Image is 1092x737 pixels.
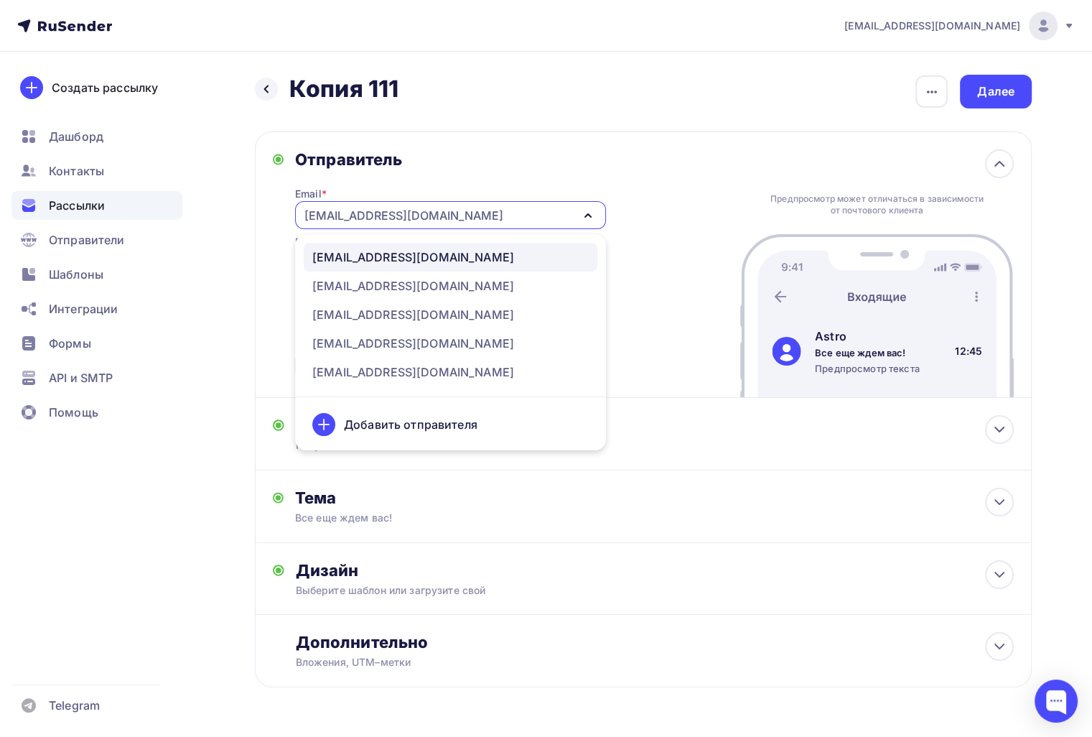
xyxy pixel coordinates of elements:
div: [EMAIL_ADDRESS][DOMAIN_NAME] [312,249,514,266]
div: Тема [295,488,579,508]
div: [EMAIL_ADDRESS][DOMAIN_NAME] [312,306,514,323]
button: [EMAIL_ADDRESS][DOMAIN_NAME] [295,201,606,229]
div: [EMAIL_ADDRESS][DOMAIN_NAME] [304,207,503,224]
h2: Копия 111 [289,75,398,103]
span: Помощь [49,404,98,421]
a: Отправители [11,226,182,254]
div: Все еще ждем вас! [815,346,920,359]
div: Отправитель [295,149,606,170]
div: 12:45 [955,344,982,358]
div: Кому [296,415,1014,435]
div: Дополнительно [296,632,1014,652]
div: Добавить отправителя [344,416,477,433]
a: Шаблоны [11,260,182,289]
span: Шаблоны [49,266,103,283]
div: Далее [977,83,1014,100]
a: Рассылки [11,191,182,220]
div: Все еще ждем вас! [295,511,551,525]
div: Создать рассылку [52,79,158,96]
div: Рекомендуем , чтобы рассылка не попала в «Спам» [295,235,606,264]
div: Astro [815,328,920,345]
span: Отправители [49,231,125,249]
a: Дашборд [11,122,182,151]
div: Предпросмотр текста [815,362,920,375]
div: Вложения, UTM–метки [296,655,942,669]
span: Контакты [49,162,104,180]
span: Формы [49,335,91,352]
a: [EMAIL_ADDRESS][DOMAIN_NAME] [844,11,1075,40]
span: Дашборд [49,128,103,145]
div: Получателей: 504. Из списков: «BASE #1». [296,438,942,453]
span: [EMAIL_ADDRESS][DOMAIN_NAME] [844,19,1020,33]
div: [EMAIL_ADDRESS][DOMAIN_NAME] [312,363,514,381]
div: Дизайн [296,560,1014,580]
span: Интеграции [49,300,118,317]
div: [EMAIL_ADDRESS][DOMAIN_NAME] [312,277,514,295]
a: Формы [11,329,182,358]
span: API и SMTP [49,369,113,386]
ul: [EMAIL_ADDRESS][DOMAIN_NAME] [295,234,606,450]
span: Рассылки [49,197,105,214]
span: Telegram [49,697,100,714]
div: [EMAIL_ADDRESS][DOMAIN_NAME] [312,335,514,352]
div: Выберите шаблон или загрузите свой [296,583,942,598]
div: Email [295,187,327,201]
div: Предпросмотр может отличаться в зависимости от почтового клиента [767,193,988,216]
a: Контакты [11,157,182,185]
